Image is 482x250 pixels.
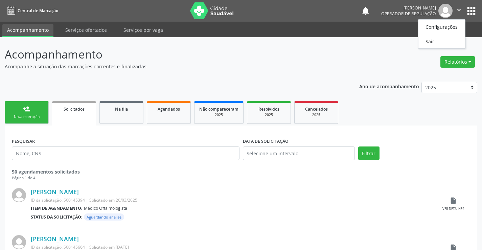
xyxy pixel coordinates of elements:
img: img [438,4,453,18]
p: Acompanhe a situação das marcações correntes e finalizadas [5,63,336,70]
i: insert_drive_file [450,197,457,204]
span: Resolvidos [258,106,279,112]
a: Central de Marcação [5,5,58,16]
button: Filtrar [358,146,380,160]
span: ID da solicitação: S00145394 | [31,197,88,203]
span: Operador de regulação [381,11,436,17]
span: Central de Marcação [18,8,58,14]
a: Sair [418,37,465,46]
a: [PERSON_NAME] [31,235,79,243]
a: Acompanhamento [2,24,53,37]
strong: 50 agendamentos solicitados [12,168,80,175]
div: [PERSON_NAME] [381,5,436,11]
i:  [455,6,463,14]
button:  [453,4,465,18]
a: Configurações [418,22,465,31]
div: 2025 [299,112,333,117]
div: Nova marcação [10,114,44,119]
b: Item de agendamento: [31,205,83,211]
input: Selecione um intervalo [243,146,355,160]
div: 2025 [199,112,238,117]
span: Médico Oftalmologista [84,205,127,211]
span: Solicitado em 20/03/2025 [89,197,137,203]
span: Agendados [158,106,180,112]
button: apps [465,5,477,17]
a: [PERSON_NAME] [31,188,79,196]
img: img [12,188,26,202]
p: Acompanhamento [5,46,336,63]
a: Serviços ofertados [61,24,112,36]
ul:  [418,19,465,49]
span: Na fila [115,106,128,112]
input: Nome, CNS [12,146,239,160]
a: Serviços por vaga [119,24,168,36]
b: Status da solicitação: [31,214,83,220]
label: DATA DE SOLICITAÇÃO [243,136,289,146]
span: Aguardando análise [84,213,124,221]
div: Ver detalhes [442,207,464,211]
span: Solicitados [64,106,85,112]
button: notifications [361,6,370,16]
button: Relatórios [440,56,475,68]
p: Ano de acompanhamento [359,82,419,90]
span: Solicitado em [DATE] [89,244,129,250]
div: Página 1 de 4 [12,175,470,181]
span: Cancelados [305,106,328,112]
span: ID da solicitação: S00145664 | [31,244,88,250]
span: Não compareceram [199,106,238,112]
div: 2025 [252,112,286,117]
div: person_add [23,105,30,113]
label: PESQUISAR [12,136,35,146]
